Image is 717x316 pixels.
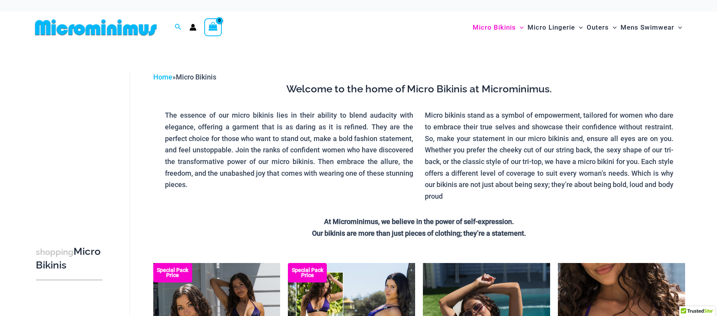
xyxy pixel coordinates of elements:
iframe: TrustedSite Certified [36,65,106,221]
span: Micro Bikinis [473,18,516,37]
span: Menu Toggle [516,18,524,37]
b: Special Pack Price [153,268,192,278]
img: MM SHOP LOGO FLAT [32,19,160,36]
a: View Shopping Cart, empty [204,18,222,36]
a: Mens SwimwearMenu ToggleMenu Toggle [619,16,684,39]
h3: Micro Bikinis [36,245,102,272]
a: Home [153,73,172,81]
a: OutersMenu ToggleMenu Toggle [585,16,619,39]
p: Micro bikinis stand as a symbol of empowerment, tailored for women who dare to embrace their true... [425,109,673,202]
span: Outers [587,18,609,37]
p: The essence of our micro bikinis lies in their ability to blend audacity with elegance, offering ... [165,109,414,191]
span: Micro Bikinis [176,73,216,81]
h3: Welcome to the home of Micro Bikinis at Microminimus. [159,83,679,96]
nav: Site Navigation [470,14,685,41]
a: Search icon link [175,23,182,32]
span: » [153,73,216,81]
span: Menu Toggle [674,18,682,37]
b: Special Pack Price [288,268,327,278]
a: Micro LingerieMenu ToggleMenu Toggle [526,16,585,39]
span: Micro Lingerie [528,18,575,37]
a: Micro BikinisMenu ToggleMenu Toggle [471,16,526,39]
strong: At Microminimus, we believe in the power of self-expression. [324,217,514,226]
span: shopping [36,247,74,257]
strong: Our bikinis are more than just pieces of clothing; they’re a statement. [312,229,526,237]
span: Menu Toggle [609,18,617,37]
span: Mens Swimwear [621,18,674,37]
span: Menu Toggle [575,18,583,37]
a: Account icon link [189,24,196,31]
